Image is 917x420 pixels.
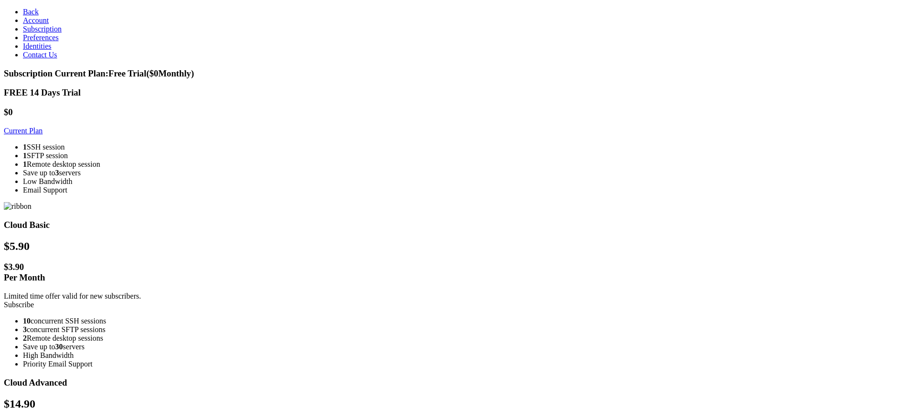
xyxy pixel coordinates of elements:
[23,334,27,342] strong: 2
[23,151,913,160] li: SFTP session
[23,334,913,343] li: Remote desktop sessions
[4,202,32,211] img: ribbon
[23,325,913,334] li: concurrent SFTP sessions
[4,107,913,118] h1: $0
[23,42,52,50] a: Identities
[23,8,39,16] a: Back
[23,16,49,24] a: Account
[55,169,59,177] strong: 3
[23,151,27,160] strong: 1
[23,351,913,360] li: High Bandwidth
[4,398,913,410] h2: $ 14.90
[4,377,913,388] h3: Cloud Advanced
[23,160,27,168] strong: 1
[23,169,913,177] li: Save up to servers
[23,143,913,151] li: SSH session
[4,262,913,283] h1: $ 3.90
[4,301,34,309] a: Subscribe
[4,220,913,230] h3: Cloud Basic
[4,240,913,253] h2: $ 5.90
[23,25,62,33] a: Subscription
[23,143,27,151] strong: 1
[23,325,27,334] strong: 3
[23,33,59,42] a: Preferences
[4,292,141,300] span: Limited time offer valid for new subscribers.
[4,272,913,283] div: Per Month
[23,317,913,325] li: concurrent SSH sessions
[23,186,913,194] li: Email Support
[23,317,31,325] strong: 10
[4,68,913,79] h3: Subscription
[55,68,194,78] span: Current Plan: Free Trial ($ 0 Monthly)
[23,177,913,186] li: Low Bandwidth
[4,87,913,98] h3: FREE 14 Days Trial
[23,360,913,368] li: Priority Email Support
[23,160,913,169] li: Remote desktop session
[55,343,63,351] strong: 30
[23,343,913,351] li: Save up to servers
[4,127,43,135] a: Current Plan
[23,51,57,59] a: Contact Us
